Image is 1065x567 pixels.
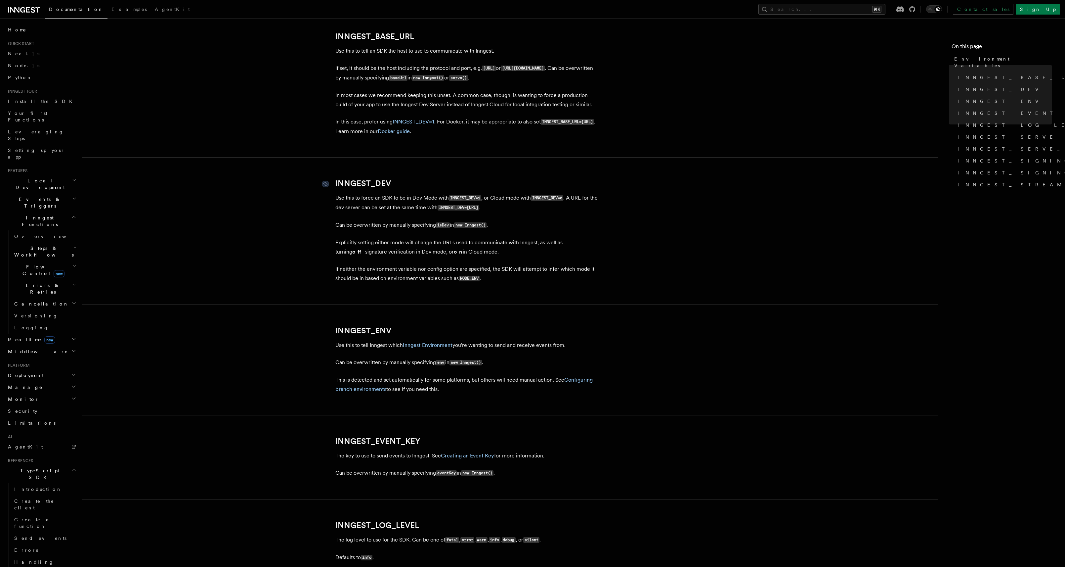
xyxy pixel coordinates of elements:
a: Node.js [5,60,78,71]
span: Platform [5,363,30,368]
strong: off [352,249,365,255]
p: In most cases we recommend keeping this unset. A common case, though, is wanting to force a produ... [335,91,600,109]
button: Toggle dark mode [926,5,942,13]
button: Steps & Workflows [12,242,78,261]
span: TypeScript SDK [5,467,71,481]
a: INNGEST_LOG_LEVEL [335,521,419,530]
span: AgentKit [155,7,190,12]
code: [URL] [482,66,496,71]
p: If neither the environment variable nor config option are specified, the SDK will attempt to infe... [335,264,600,283]
a: INNGEST_DEV=1 [393,118,434,125]
a: Documentation [45,2,107,19]
a: Examples [107,2,151,18]
span: Features [5,168,27,173]
span: Flow Control [12,263,73,277]
a: Python [5,71,78,83]
span: Local Development [5,177,72,191]
code: env [436,360,445,365]
a: Introduction [12,483,78,495]
a: INNGEST_BASE_URL [335,32,414,41]
code: serve() [449,75,468,81]
span: Cancellation [12,301,69,307]
a: INNGEST_SERVE_PATH [956,143,1052,155]
p: Defaults to . [335,553,600,562]
a: INNGEST_LOG_LEVEL [956,119,1052,131]
button: Flow Controlnew [12,261,78,279]
p: Can be overwritten by manually specifying in . [335,468,600,478]
p: The log level to use for the SDK. Can be one of , , , , , or . [335,535,600,545]
button: Errors & Retries [12,279,78,298]
a: AgentKit [5,441,78,453]
span: Leveraging Steps [8,129,64,141]
a: Your first Functions [5,107,78,126]
a: INNGEST_STREAMING [956,179,1052,191]
code: fatal [445,537,459,543]
code: INNGEST_DEV=[URL] [438,205,479,211]
p: Explicitly setting either mode will change the URLs used to communicate with Inngest, as well as ... [335,238,600,257]
a: Create the client [12,495,78,514]
a: Errors [12,544,78,556]
p: Use this to tell Inngest which you're wanting to send and receive events from. [335,341,600,350]
a: INNGEST_EVENT_KEY [956,107,1052,119]
span: Errors & Retries [12,282,72,295]
a: Logging [12,322,78,334]
a: INNGEST_DEV [335,179,391,188]
a: INNGEST_SERVE_HOST [956,131,1052,143]
button: Deployment [5,369,78,381]
span: Monitor [5,396,39,402]
p: Use this to tell an SDK the host to use to communicate with Inngest. [335,46,600,56]
h4: On this page [952,42,1052,53]
button: TypeScript SDK [5,465,78,483]
code: [URL][DOMAIN_NAME] [501,66,545,71]
code: baseUrl [389,75,407,81]
a: Setting up your app [5,144,78,163]
span: Deployment [5,372,44,379]
button: Search...⌘K [758,4,885,15]
button: Cancellation [12,298,78,310]
a: Install the SDK [5,95,78,107]
span: Examples [111,7,147,12]
a: Versioning [12,310,78,322]
strong: on [454,249,463,255]
span: Inngest tour [5,89,37,94]
a: Next.js [5,48,78,60]
span: Realtime [5,336,55,343]
span: Steps & Workflows [12,245,74,258]
button: Local Development [5,175,78,193]
span: Manage [5,384,43,391]
p: Can be overwritten by manually specifying in . [335,220,600,230]
div: Inngest Functions [5,230,78,334]
a: INNGEST_EVENT_KEY [335,437,420,446]
code: new Inngest() [412,75,444,81]
a: Sign Up [1016,4,1060,15]
a: Configuring branch environments [335,377,593,392]
a: Contact sales [953,4,1013,15]
span: Next.js [8,51,39,56]
a: Environment Variables [952,53,1052,71]
a: Send events [12,532,78,544]
a: INNGEST_ENV [335,326,391,335]
button: Inngest Functions [5,212,78,230]
code: error [460,537,474,543]
span: Documentation [49,7,104,12]
a: INNGEST_ENV [956,95,1052,107]
span: Install the SDK [8,99,76,104]
span: Environment Variables [954,56,1052,69]
code: INNGEST_DEV=1 [449,195,481,201]
a: Security [5,405,78,417]
span: Overview [14,234,82,239]
span: Events & Triggers [5,196,72,209]
button: Middleware [5,346,78,357]
span: Versioning [14,313,58,318]
code: isDev [436,222,450,228]
span: Introduction [14,487,62,492]
kbd: ⌘K [872,6,881,13]
button: Realtimenew [5,334,78,346]
code: info [489,537,500,543]
span: Setting up your app [8,148,65,160]
code: new Inngest() [454,222,487,228]
code: INNGEST_BASE_URL=[URL] [541,119,594,125]
span: Errors [14,547,38,553]
a: INNGEST_SIGNING_KEY_FALLBACK [956,167,1052,179]
button: Monitor [5,393,78,405]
